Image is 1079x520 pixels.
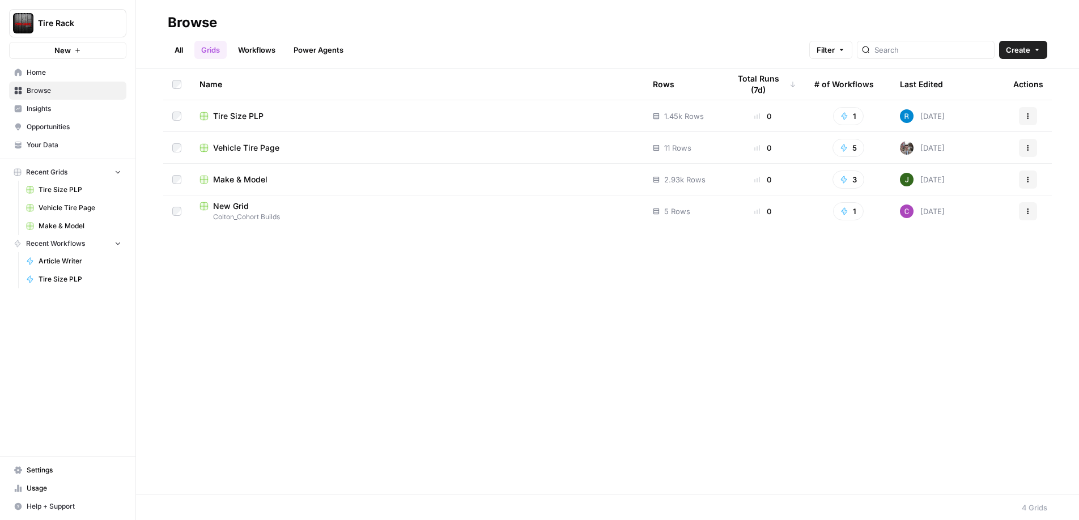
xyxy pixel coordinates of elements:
span: Vehicle Tire Page [213,142,279,154]
img: d22iu3035mprmqybzn9flh0kxmu4 [900,109,914,123]
button: 1 [833,107,864,125]
a: New GridColton_Cohort Builds [199,201,635,222]
div: 4 Grids [1022,502,1047,513]
div: [DATE] [900,141,945,155]
span: Browse [27,86,121,96]
div: 0 [729,206,796,217]
a: Workflows [231,41,282,59]
span: Your Data [27,140,121,150]
img: luj36oym5k2n1kjpnpxn8ikwxuhv [900,204,914,218]
div: 0 [729,142,796,154]
div: 0 [729,110,796,122]
div: [DATE] [900,204,945,218]
img: 5v0yozua856dyxnw4lpcp45mgmzh [900,173,914,186]
span: Article Writer [39,256,121,266]
button: Create [999,41,1047,59]
span: 5 Rows [664,206,690,217]
a: Opportunities [9,118,126,136]
a: Make & Model [21,217,126,235]
div: Name [199,69,635,100]
span: Vehicle Tire Page [39,203,121,213]
span: Home [27,67,121,78]
a: Settings [9,461,126,479]
button: Help + Support [9,497,126,515]
span: Colton_Cohort Builds [199,212,635,222]
div: Actions [1013,69,1043,100]
span: 1.45k Rows [664,110,704,122]
a: Usage [9,479,126,497]
div: Last Edited [900,69,943,100]
span: New Grid [213,201,249,212]
div: # of Workflows [814,69,874,100]
a: Browse [9,82,126,100]
button: 5 [832,139,864,157]
div: Rows [653,69,674,100]
span: New [54,45,71,56]
span: Tire Rack [38,18,107,29]
button: 3 [832,171,864,189]
span: Help + Support [27,501,121,512]
span: Insights [27,104,121,114]
a: Make & Model [199,174,635,185]
span: Recent Workflows [26,238,85,249]
button: Filter [809,41,852,59]
a: All [168,41,190,59]
img: Tire Rack Logo [13,13,33,33]
span: Create [1006,44,1030,56]
a: Article Writer [21,252,126,270]
div: [DATE] [900,109,945,123]
a: Tire Size PLP [21,181,126,199]
a: Insights [9,100,126,118]
span: Make & Model [213,174,267,185]
a: Home [9,63,126,82]
span: 11 Rows [664,142,691,154]
button: Workspace: Tire Rack [9,9,126,37]
button: 1 [833,202,864,220]
span: Make & Model [39,221,121,231]
span: Filter [817,44,835,56]
a: Your Data [9,136,126,154]
div: 0 [729,174,796,185]
span: Tire Size PLP [39,274,121,284]
div: Total Runs (7d) [729,69,796,100]
a: Vehicle Tire Page [199,142,635,154]
a: Power Agents [287,41,350,59]
div: [DATE] [900,173,945,186]
img: a2mlt6f1nb2jhzcjxsuraj5rj4vi [900,141,914,155]
input: Search [874,44,989,56]
span: Recent Grids [26,167,67,177]
div: Browse [168,14,217,32]
button: Recent Grids [9,164,126,181]
a: Tire Size PLP [21,270,126,288]
span: 2.93k Rows [664,174,706,185]
span: Usage [27,483,121,493]
button: Recent Workflows [9,235,126,252]
span: Opportunities [27,122,121,132]
a: Tire Size PLP [199,110,635,122]
button: New [9,42,126,59]
span: Tire Size PLP [213,110,264,122]
a: Vehicle Tire Page [21,199,126,217]
a: Grids [194,41,227,59]
span: Settings [27,465,121,475]
span: Tire Size PLP [39,185,121,195]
